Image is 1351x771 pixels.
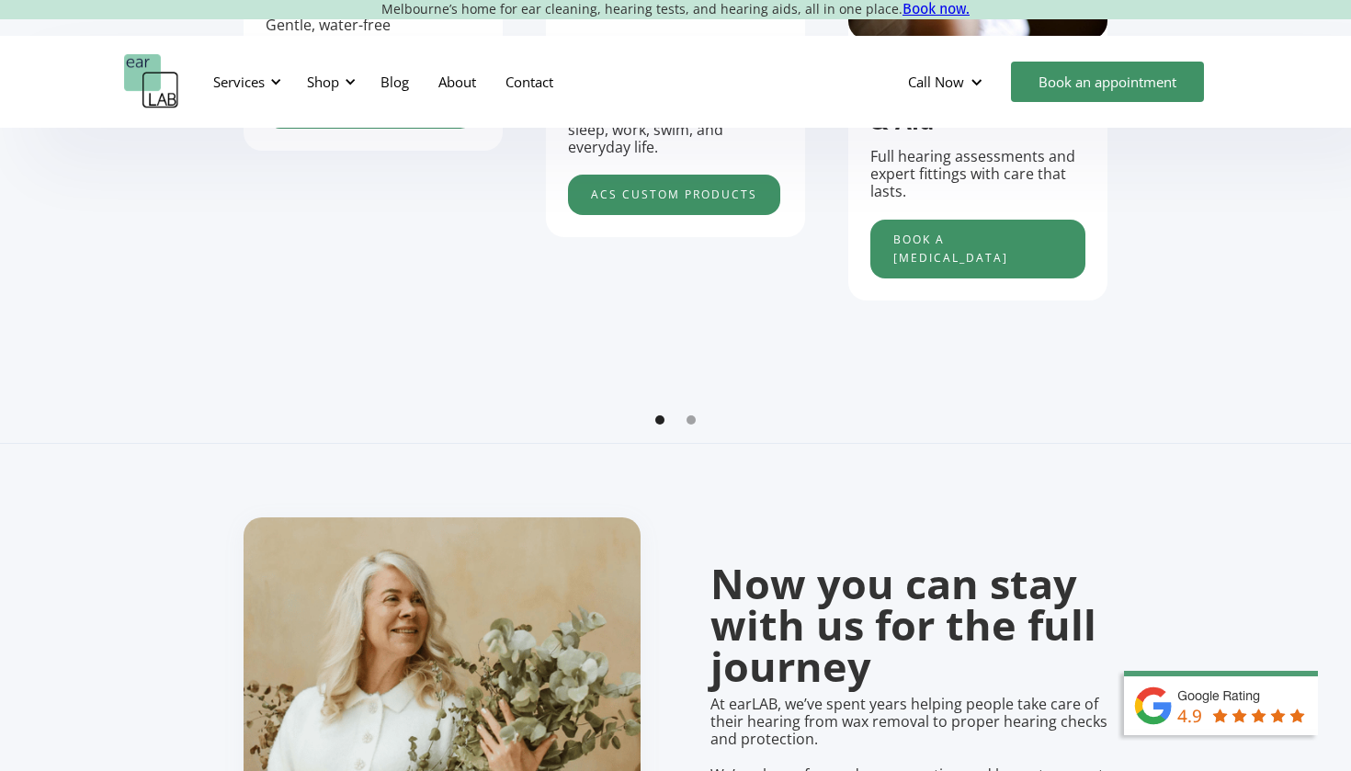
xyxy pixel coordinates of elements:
div: Show slide 1 of 2 [655,415,664,425]
a: Book a [MEDICAL_DATA] [870,220,1085,278]
div: Call Now [893,54,1002,109]
a: About [424,55,491,108]
div: Show slide 2 of 2 [687,415,696,425]
a: Contact [491,55,568,108]
a: acs custom products [568,175,780,215]
strong: Custom Hearing Protection [568,28,761,93]
div: Shop [307,73,339,91]
p: Full hearing assessments and expert fittings with care that lasts. [870,148,1085,201]
strong: Now you can stay with us for the full journey [710,555,1096,694]
div: Call Now [908,73,964,91]
p: Tailored earplugs for music, sleep, work, swim, and everyday life. [568,103,783,156]
a: home [124,54,179,109]
div: Shop [296,54,361,109]
div: Services [202,54,287,109]
a: Book an appointment [1011,62,1204,102]
a: Blog [366,55,424,108]
div: Services [213,73,265,91]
